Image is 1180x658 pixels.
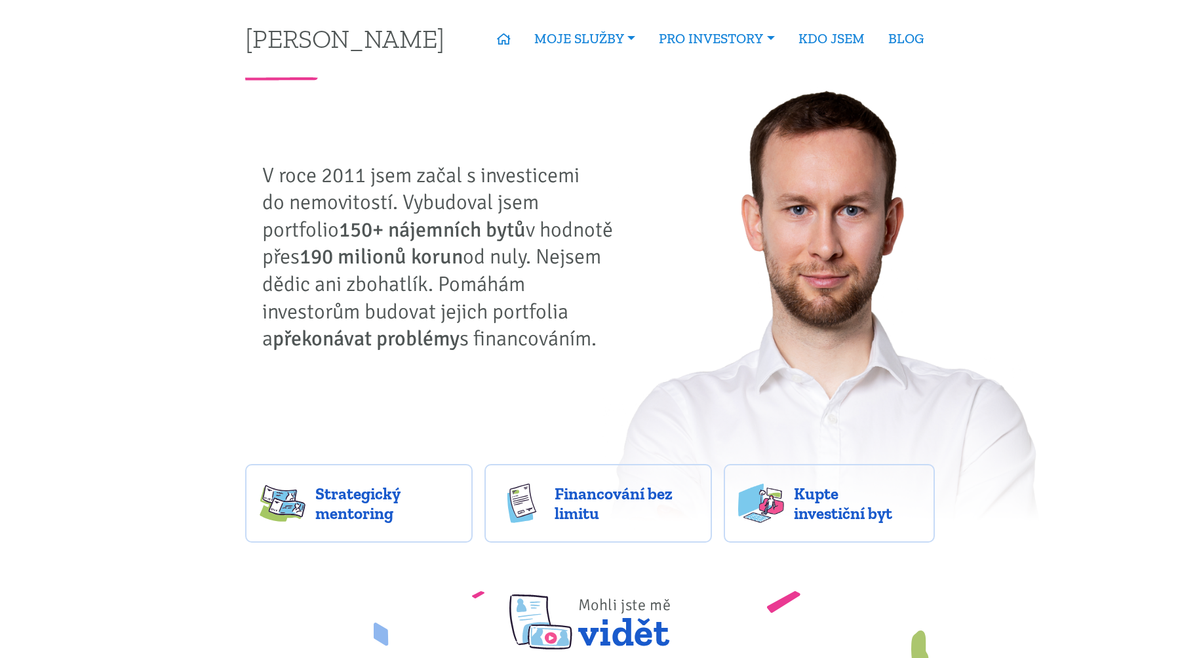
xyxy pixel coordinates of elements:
[578,579,671,649] span: vidět
[738,484,784,523] img: flats
[724,464,935,543] a: Kupte investiční byt
[262,162,623,353] p: V roce 2011 jsem začal s investicemi do nemovitostí. Vybudoval jsem portfolio v hodnotě přes od n...
[315,484,458,523] span: Strategický mentoring
[555,484,698,523] span: Financování bez limitu
[273,326,460,351] strong: překonávat problémy
[245,26,444,51] a: [PERSON_NAME]
[260,484,305,523] img: strategy
[876,24,935,54] a: BLOG
[300,244,463,269] strong: 190 milionů korun
[339,217,526,242] strong: 150+ nájemních bytů
[245,464,473,543] a: Strategický mentoring
[499,484,545,523] img: finance
[647,24,786,54] a: PRO INVESTORY
[522,24,647,54] a: MOJE SLUŽBY
[578,595,671,615] span: Mohli jste mě
[787,24,876,54] a: KDO JSEM
[794,484,921,523] span: Kupte investiční byt
[484,464,712,543] a: Financování bez limitu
